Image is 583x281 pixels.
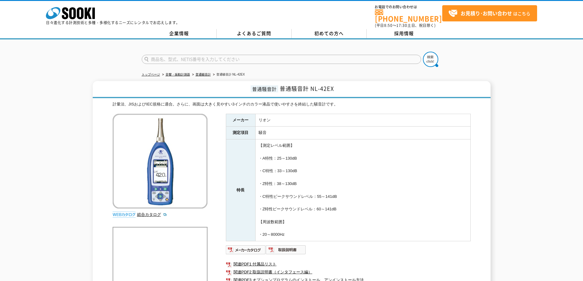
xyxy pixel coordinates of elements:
[396,23,407,28] span: 17:30
[226,260,471,268] a: 関連PDF1 付属品リスト
[226,114,255,127] th: メーカー
[461,9,512,17] strong: お見積り･お問い合わせ
[423,52,438,67] img: btn_search.png
[255,127,470,139] td: 騒音
[367,29,442,38] a: 採用情報
[226,127,255,139] th: 測定項目
[292,29,367,38] a: 初めての方へ
[142,29,217,38] a: 企業情報
[266,249,306,253] a: 取扱説明書
[226,268,471,276] a: 関連PDF2 取扱説明書（インタフェース編）
[46,21,180,24] p: 日々進化する計測技術と多種・多様化するニーズにレンタルでお応えします。
[255,114,470,127] td: リオン
[113,114,207,209] img: 普通騒音計 NL-42EX
[442,5,537,21] a: お見積り･お問い合わせはこちら
[266,245,306,255] img: 取扱説明書
[384,23,393,28] span: 8:50
[448,9,530,18] span: はこちら
[166,73,190,76] a: 音響・振動計測器
[375,23,435,28] span: (平日 ～ 土日、祝日除く)
[137,212,167,217] a: 総合カタログ
[196,73,211,76] a: 普通騒音計
[113,212,136,218] img: webカタログ
[142,73,160,76] a: トップページ
[255,139,470,241] td: 【測定レベル範囲】 ・A特性：25～130dB ・C特性：33～130dB ・Z特性：38～130dB ・C特性ピークサウンドレベル：55～141dB ・Z特性ピークサウンドレベル：60～141...
[226,249,266,253] a: メーカーカタログ
[113,101,471,108] div: 計量法、JISおよびIEC規格に適合。さらに、画面は大きく見やすい3インチのカラー液晶で使いやすさを終結した騒音計です。
[375,5,442,9] span: お電話でのお問い合わせは
[217,29,292,38] a: よくあるご質問
[375,9,442,22] a: [PHONE_NUMBER]
[280,84,334,93] span: 普通騒音計 NL-42EX
[314,30,344,37] span: 初めての方へ
[212,72,245,78] li: 普通騒音計 NL-42EX
[251,85,278,92] span: 普通騒音計
[226,245,266,255] img: メーカーカタログ
[226,139,255,241] th: 特長
[142,55,421,64] input: 商品名、型式、NETIS番号を入力してください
